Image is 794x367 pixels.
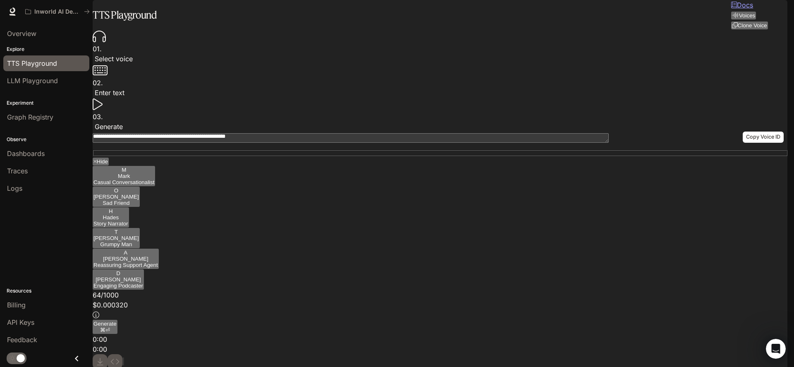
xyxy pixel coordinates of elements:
[766,339,786,359] iframe: Intercom live chat
[93,187,139,194] div: O
[93,7,157,23] h1: TTS Playground
[93,44,787,54] p: 0 1 .
[93,166,155,186] button: MMarkCasual Conversationalist
[93,290,787,300] p: 64 / 1000
[93,78,787,88] p: 0 2 .
[93,235,139,241] p: [PERSON_NAME]
[93,187,140,207] button: O[PERSON_NAME]Sad Friend
[93,54,787,64] p: Select voice
[731,22,768,29] button: Clone Voice
[93,228,140,248] button: T[PERSON_NAME]Grumpy Man
[93,194,139,200] p: [PERSON_NAME]
[93,300,787,310] p: $ 0.000320
[93,256,158,262] p: [PERSON_NAME]
[93,167,154,173] div: M
[93,320,117,334] button: Generate⌘⏎
[93,269,144,290] button: D[PERSON_NAME]Engaging Podcaster
[731,1,753,9] a: Docs
[93,214,128,221] p: Hades
[93,221,128,227] p: Story Narrator
[93,158,109,166] button: Hide
[93,122,787,132] p: Generate
[93,88,787,98] p: Enter text
[93,335,107,343] span: 0:00
[93,112,787,122] p: 0 3 .
[93,179,154,185] p: Casual Conversationalist
[731,12,756,19] button: Voices
[93,208,128,214] div: H
[93,173,154,179] p: Mark
[93,249,159,269] button: A[PERSON_NAME]Reassuring Support Agent
[93,207,129,228] button: HHadesStory Narrator
[93,262,158,268] p: Reassuring Support Agent
[22,3,93,20] button: All workspaces
[34,8,81,15] p: Inworld AI Demos
[93,283,143,289] p: Engaging Podcaster
[93,249,158,256] div: A
[93,241,139,247] p: Grumpy Man
[93,229,139,235] div: T
[743,132,784,143] div: Copy Voice ID
[93,276,143,283] p: [PERSON_NAME]
[93,327,117,333] p: ⌘⏎
[93,345,107,353] span: 0:00
[93,200,139,206] p: Sad Friend
[93,270,143,276] div: D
